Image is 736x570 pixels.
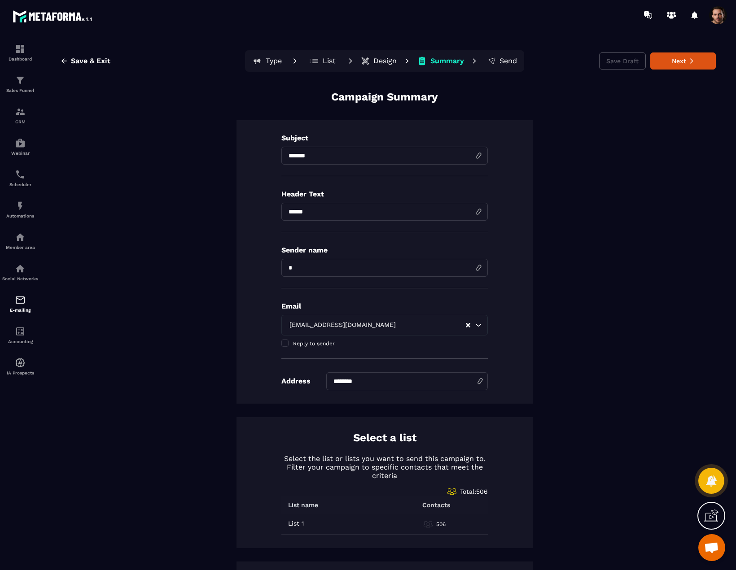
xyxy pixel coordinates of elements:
button: Clear Selected [466,322,470,329]
p: Scheduler [2,182,38,187]
p: E-mailing [2,308,38,313]
button: Save & Exit [53,53,117,69]
p: Summary [430,57,464,65]
img: logo [13,8,93,24]
a: automationsautomationsMember area [2,225,38,257]
p: Campaign Summary [331,90,438,104]
img: automations [15,357,26,368]
p: Automations [2,213,38,218]
button: Send [482,52,522,70]
p: Header Text [281,190,488,198]
p: Send [499,57,517,65]
p: Contacts [422,501,450,509]
p: Email [281,302,488,310]
button: Summary [415,52,467,70]
button: Next [650,52,716,70]
img: formation [15,106,26,117]
p: Subject [281,134,488,142]
a: schedulerschedulerScheduler [2,162,38,194]
img: accountant [15,326,26,337]
p: Address [281,377,311,385]
div: Search for option [281,315,488,335]
p: Select a list [353,431,416,445]
span: Reply to sender [293,340,335,347]
img: automations [15,200,26,211]
p: Type [266,57,282,65]
span: [EMAIL_ADDRESS][DOMAIN_NAME] [287,320,398,330]
a: accountantaccountantAccounting [2,319,38,351]
a: social-networksocial-networkSocial Networks [2,257,38,288]
a: Mở cuộc trò chuyện [698,534,725,561]
p: List name [288,501,318,509]
p: Filter your campaign to specific contacts that meet the criteria [281,463,488,480]
p: Dashboard [2,57,38,61]
p: Social Networks [2,276,38,281]
img: formation [15,44,26,54]
p: IA Prospects [2,370,38,375]
button: Type [247,52,287,70]
p: Accounting [2,339,38,344]
p: Member area [2,245,38,250]
button: List [302,52,343,70]
p: Design [373,57,397,65]
a: automationsautomationsAutomations [2,194,38,225]
span: Save & Exit [71,57,110,65]
img: automations [15,138,26,148]
a: formationformationCRM [2,100,38,131]
img: social-network [15,263,26,274]
p: List 1 [288,520,304,527]
p: List [323,57,336,65]
input: Search for option [398,320,465,330]
img: email [15,295,26,305]
a: automationsautomationsWebinar [2,131,38,162]
img: scheduler [15,169,26,180]
p: Webinar [2,151,38,156]
img: automations [15,232,26,243]
span: Total: 506 [460,488,488,495]
a: formationformationSales Funnel [2,68,38,100]
p: CRM [2,119,38,124]
p: 506 [436,521,446,528]
img: formation [15,75,26,86]
button: Design [358,52,399,70]
p: Sender name [281,246,488,254]
a: emailemailE-mailing [2,288,38,319]
p: Sales Funnel [2,88,38,93]
p: Select the list or lists you want to send this campaign to. [281,454,488,463]
a: formationformationDashboard [2,37,38,68]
